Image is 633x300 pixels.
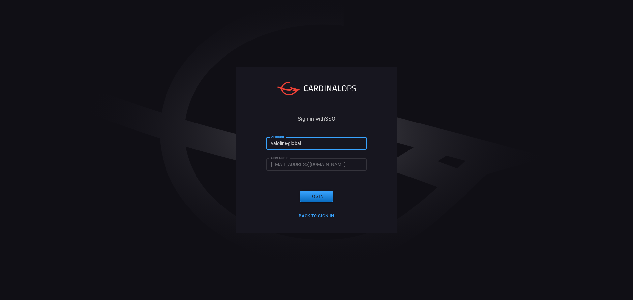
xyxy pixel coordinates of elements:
[266,137,367,150] input: Type your account
[295,211,338,221] button: Back to Sign in
[271,134,284,139] label: Account
[300,191,333,202] button: Login
[266,158,367,171] input: Type your user name
[271,155,288,160] label: User Name
[298,116,335,122] span: Sign in with SSO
